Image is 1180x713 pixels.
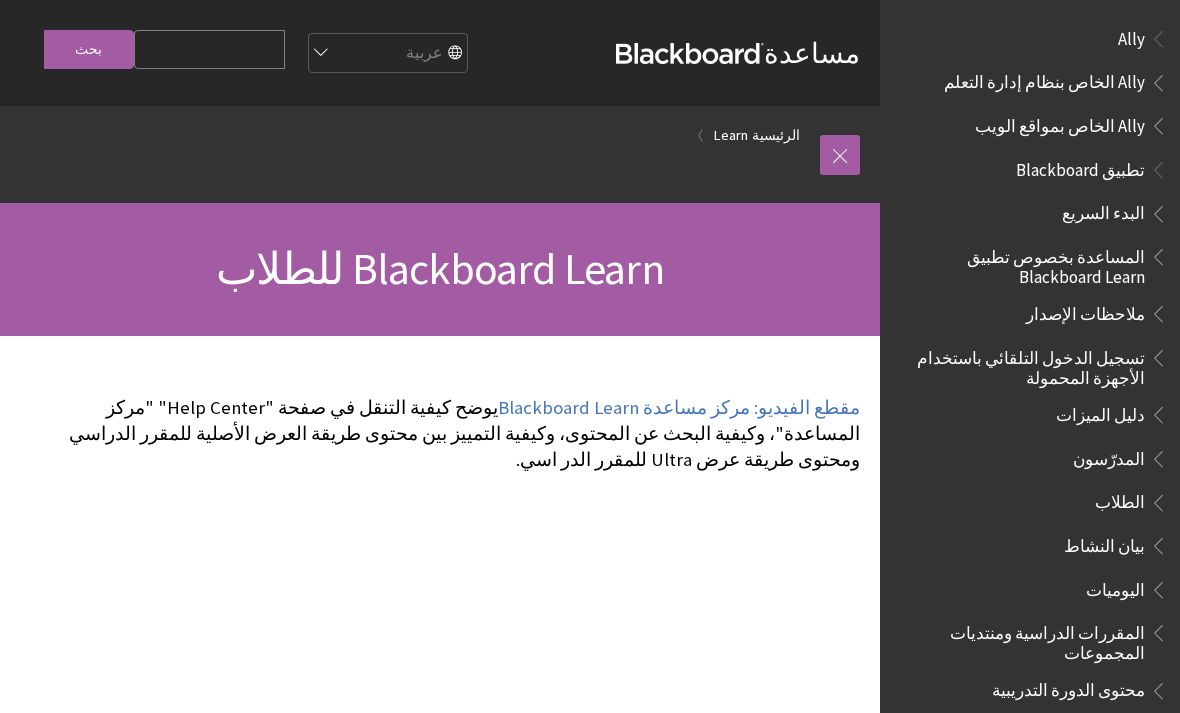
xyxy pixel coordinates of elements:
a: Learn [714,123,748,148]
span: المقررات الدراسية ومنتديات المجموعات [904,616,1145,663]
input: بحث [44,30,134,69]
span: تسجيل الدخول التلقائي باستخدام الأجهزة المحمولة [904,341,1145,388]
a: الرئيسية [752,123,800,148]
span: البدء السريع [1062,197,1145,224]
span: محتوى الدورة التدريبية [992,674,1145,701]
span: دليل الميزات [1056,398,1145,425]
span: Blackboard Learn للطلاب [216,241,663,296]
span: Ally [1118,22,1145,49]
span: بيان النشاط [1064,529,1145,556]
span: الطلاب [1095,486,1145,513]
select: Site Language Selector [307,34,467,74]
span: اليوميات [1086,573,1145,600]
span: تطبيق Blackboard [1016,153,1145,180]
span: المساعدة بخصوص تطبيق Blackboard Learn [904,240,1145,287]
span: المدرّسون [1073,442,1145,469]
a: مقطع الفيديو: مركز مساعدة Blackboard Learn [498,396,860,420]
strong: Blackboard [616,43,764,64]
nav: Book outline for Anthology Ally Help [892,22,1168,143]
a: مساعدةBlackboard [616,35,860,71]
span: Ally الخاص بمواقع الويب [975,109,1145,136]
span: Ally الخاص بنظام إدارة التعلم [944,66,1145,93]
span: ملاحظات الإصدار [1026,297,1145,324]
p: يوضح كيفية التنقل في صفحة "Help Center" "مركز المساعدة"، وكيفية البحث عن المحتوى، وكيفية التمييز ... [20,395,860,474]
